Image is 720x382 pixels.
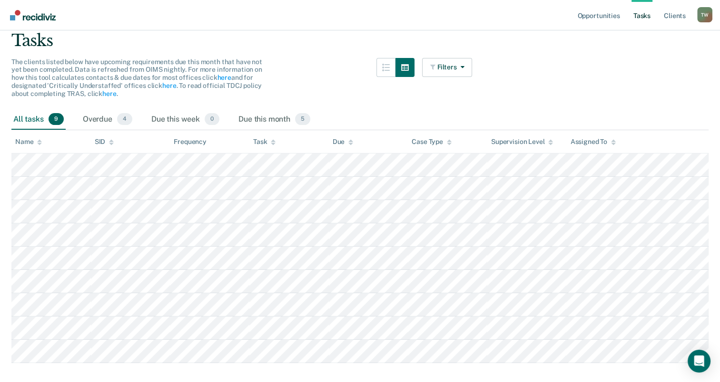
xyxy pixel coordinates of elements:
div: Case Type [412,138,452,146]
span: The clients listed below have upcoming requirements due this month that have not yet been complet... [11,58,262,97]
div: Overdue4 [81,109,134,130]
div: Task [253,138,276,146]
button: Profile dropdown button [697,7,712,22]
span: 0 [205,113,219,125]
div: All tasks9 [11,109,66,130]
span: 4 [117,113,132,125]
span: 9 [49,113,64,125]
div: Assigned To [570,138,615,146]
img: Recidiviz [10,10,56,20]
div: Frequency [174,138,207,146]
a: here [102,90,116,97]
div: SID [95,138,114,146]
div: Due this month5 [237,109,312,130]
div: Tasks [11,31,709,50]
div: Name [15,138,42,146]
div: T W [697,7,712,22]
a: here [217,74,231,81]
a: here [162,82,176,89]
div: Supervision Level [491,138,553,146]
div: Due this week0 [149,109,221,130]
span: 5 [295,113,310,125]
button: Filters [422,58,473,77]
div: Open Intercom Messenger [688,350,710,372]
div: Due [333,138,354,146]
